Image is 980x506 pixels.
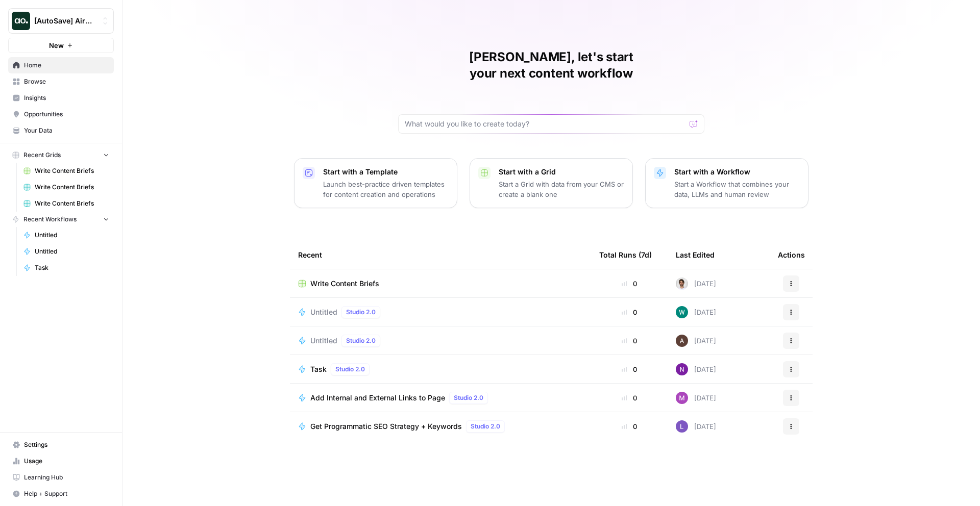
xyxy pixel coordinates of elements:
a: Write Content Briefs [298,279,583,289]
a: Get Programmatic SEO Strategy + KeywordsStudio 2.0 [298,420,583,433]
a: Your Data [8,122,114,139]
button: Start with a TemplateLaunch best-practice driven templates for content creation and operations [294,158,457,208]
span: Untitled [310,336,337,346]
span: Opportunities [24,110,109,119]
div: [DATE] [676,277,716,290]
span: Studio 2.0 [346,336,376,345]
p: Launch best-practice driven templates for content creation and operations [323,179,449,199]
div: Recent [298,241,583,269]
span: Task [310,364,327,374]
div: [DATE] [676,420,716,433]
div: [DATE] [676,392,716,404]
a: UntitledStudio 2.0 [298,306,583,318]
button: New [8,38,114,53]
span: Browse [24,77,109,86]
span: Settings [24,440,109,449]
div: 0 [599,393,659,403]
span: Add Internal and External Links to Page [310,393,445,403]
span: New [49,40,64,50]
a: TaskStudio 2.0 [298,363,583,375]
input: What would you like to create today? [405,119,685,129]
p: Start with a Template [323,167,449,177]
a: Task [19,260,114,276]
div: [DATE] [676,306,716,318]
p: Start a Workflow that combines your data, LLMs and human review [674,179,800,199]
a: Write Content Briefs [19,163,114,179]
p: Start with a Workflow [674,167,800,177]
span: Untitled [35,247,109,256]
div: 0 [599,279,659,289]
div: 0 [599,336,659,346]
div: [DATE] [676,363,716,375]
span: Home [24,61,109,70]
div: 0 [599,364,659,374]
img: ptc0k51ngwj8v4idoxwqelpboton [676,392,688,404]
a: Write Content Briefs [19,179,114,195]
span: Studio 2.0 [471,422,500,431]
img: wtbmvrjo3qvncyiyitl6zoukl9gz [676,335,688,347]
h1: [PERSON_NAME], let's start your next content workflow [398,49,704,82]
span: Learning Hub [24,473,109,482]
a: Opportunities [8,106,114,122]
a: Learning Hub [8,469,114,486]
div: Last Edited [676,241,715,269]
span: Task [35,263,109,272]
div: 0 [599,307,659,317]
span: Insights [24,93,109,103]
a: Settings [8,437,114,453]
a: Add Internal and External Links to PageStudio 2.0 [298,392,583,404]
div: [DATE] [676,335,716,347]
div: 0 [599,421,659,432]
span: Untitled [35,231,109,240]
span: Write Content Briefs [35,183,109,192]
span: Write Content Briefs [35,199,109,208]
span: Recent Workflows [23,215,77,224]
span: Write Content Briefs [310,279,379,289]
a: Insights [8,90,114,106]
p: Start with a Grid [499,167,624,177]
span: Studio 2.0 [454,393,483,402]
span: Get Programmatic SEO Strategy + Keywords [310,421,462,432]
img: [AutoSave] AirOps Logo [12,12,30,30]
p: Start a Grid with data from your CMS or create a blank one [499,179,624,199]
span: [AutoSave] AirOps [34,16,96,26]
span: Usage [24,457,109,466]
a: Write Content Briefs [19,195,114,212]
button: Help + Support [8,486,114,502]
span: Studio 2.0 [335,365,365,374]
img: 2sv5sb2nc5y0275bc3hbsgjwhrga [676,277,688,290]
div: Actions [778,241,805,269]
div: Total Runs (7d) [599,241,652,269]
img: vaiar9hhcrg879pubqop5lsxqhgw [676,306,688,318]
a: Browse [8,73,114,90]
img: kedmmdess6i2jj5txyq6cw0yj4oc [676,363,688,375]
button: Recent Grids [8,147,114,163]
span: Write Content Briefs [35,166,109,175]
span: Untitled [310,307,337,317]
button: Workspace: [AutoSave] AirOps [8,8,114,34]
span: Your Data [24,126,109,135]
button: Recent Workflows [8,212,114,227]
span: Studio 2.0 [346,308,376,317]
img: rn7sh892ioif0lo51687sih9ndqw [676,420,688,433]
span: Help + Support [24,489,109,498]
span: Recent Grids [23,150,61,160]
a: UntitledStudio 2.0 [298,335,583,347]
a: Untitled [19,243,114,260]
button: Start with a WorkflowStart a Workflow that combines your data, LLMs and human review [645,158,808,208]
button: Start with a GridStart a Grid with data from your CMS or create a blank one [470,158,633,208]
a: Untitled [19,227,114,243]
a: Usage [8,453,114,469]
a: Home [8,57,114,73]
